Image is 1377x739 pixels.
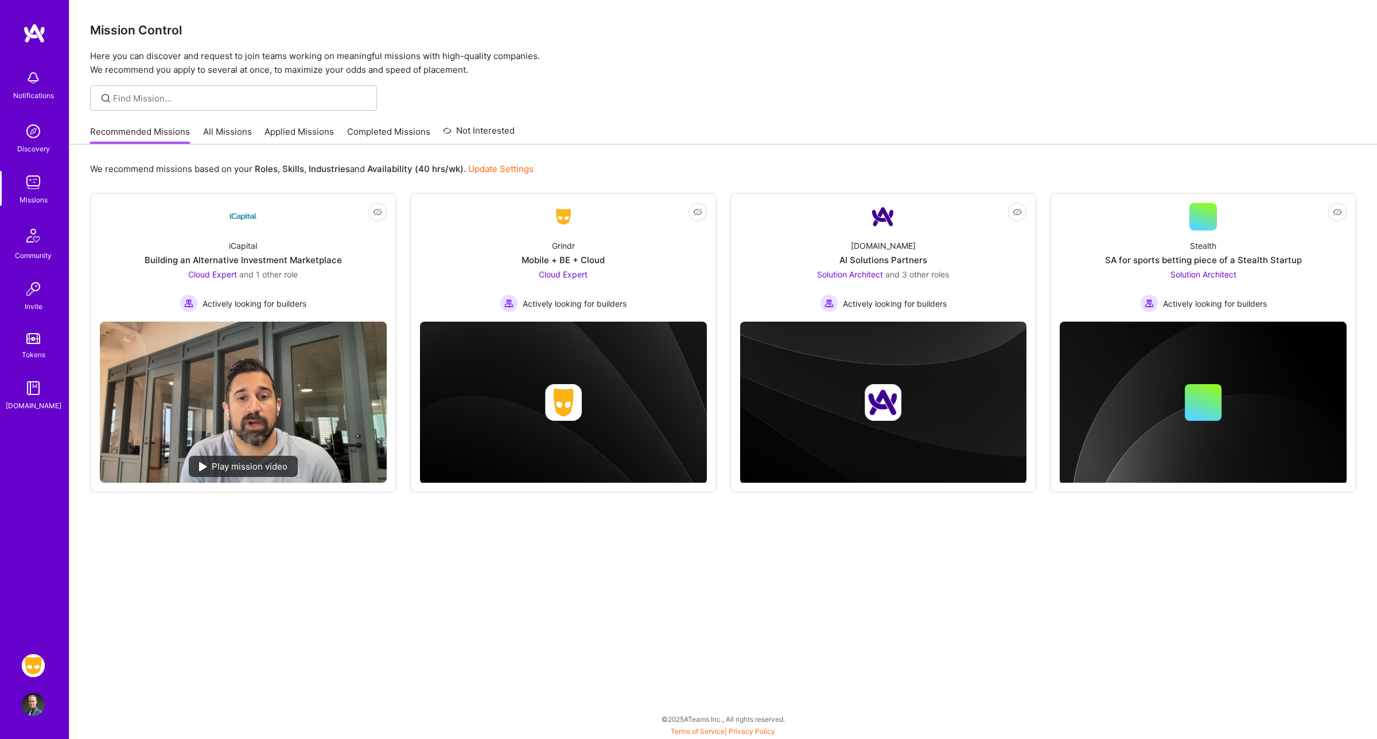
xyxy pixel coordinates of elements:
img: cover [740,322,1027,484]
img: guide book [22,377,45,400]
b: Roles [255,163,278,174]
a: Privacy Policy [729,727,775,736]
a: Recommended Missions [90,126,190,144]
span: Actively looking for builders [843,298,947,310]
span: Solution Architect [817,269,883,279]
div: Tokens [22,349,45,361]
img: Invite [22,277,45,300]
img: Actively looking for builders [500,294,518,312]
img: play [199,462,207,471]
div: [DOMAIN_NAME] [6,400,61,412]
a: User Avatar [19,693,48,716]
img: Grindr: Data + FE + CyberSecurity + QA [22,654,45,677]
div: © 2025 ATeams Inc., All rights reserved. [69,705,1377,733]
img: Company Logo [550,206,577,227]
div: Notifications [13,89,54,101]
img: tokens [26,333,40,344]
img: Company Logo [869,203,897,230]
img: discovery [22,120,45,143]
i: icon EyeClosed [373,208,382,217]
img: Actively looking for builders [1140,294,1158,312]
b: Availability (40 hrs/wk) [367,163,464,174]
img: cover [1060,322,1347,484]
a: All Missions [203,126,252,144]
div: Grindr [552,240,575,252]
img: No Mission [100,322,387,483]
span: Actively looking for builders [203,298,306,310]
a: StealthSA for sports betting piece of a Stealth StartupSolution Architect Actively looking for bu... [1060,203,1347,312]
b: Industries [309,163,350,174]
p: Here you can discover and request to join teams working on meaningful missions with high-quality ... [90,49,1356,77]
span: Cloud Expert [188,269,237,279]
div: SA for sports betting piece of a Stealth Startup [1105,254,1302,266]
div: Community [15,249,52,261]
span: Cloud Expert [539,269,588,279]
a: Company LogoiCapitalBuilding an Alternative Investment MarketplaceCloud Expert and 1 other roleAc... [100,203,387,312]
a: Company LogoGrindrMobile + BE + CloudCloud Expert Actively looking for buildersActively looking f... [420,203,707,312]
span: | [671,727,775,736]
input: Find Mission... [113,92,368,104]
img: Company logo [545,384,582,421]
img: User Avatar [22,693,45,716]
i: icon EyeClosed [1333,208,1342,217]
div: Play mission video [189,456,298,477]
div: [DOMAIN_NAME] [851,240,916,252]
i: icon EyeClosed [1013,208,1022,217]
img: Company logo [865,384,901,421]
img: teamwork [22,171,45,194]
a: Terms of Service [671,727,725,736]
i: icon EyeClosed [693,208,702,217]
h3: Mission Control [90,23,1356,37]
div: Discovery [17,143,50,155]
img: logo [23,23,46,44]
img: Actively looking for builders [820,294,838,312]
div: Invite [25,300,42,312]
div: Stealth [1190,240,1216,252]
div: AI Solutions Partners [839,254,927,266]
img: cover [420,322,707,484]
a: Applied Missions [264,126,334,144]
span: and 1 other role [239,269,298,279]
span: Actively looking for builders [1163,298,1267,310]
img: bell [22,67,45,89]
span: Solution Architect [1170,269,1236,279]
a: Not Interested [443,124,515,144]
p: We recommend missions based on your , , and . [90,163,534,175]
div: Building an Alternative Investment Marketplace [145,254,342,266]
a: Company Logo[DOMAIN_NAME]AI Solutions PartnersSolution Architect and 3 other rolesActively lookin... [740,203,1027,312]
span: Actively looking for builders [523,298,627,310]
div: iCapital [229,240,257,252]
div: Missions [20,194,48,206]
div: Mobile + BE + Cloud [522,254,605,266]
a: Grindr: Data + FE + CyberSecurity + QA [19,654,48,677]
img: Community [20,222,47,249]
a: Update Settings [468,163,534,174]
i: icon SearchGrey [99,92,112,105]
b: Skills [282,163,304,174]
span: and 3 other roles [885,269,949,279]
img: Actively looking for builders [180,294,198,312]
a: Completed Missions [347,126,430,144]
img: Company Logo [229,203,257,230]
